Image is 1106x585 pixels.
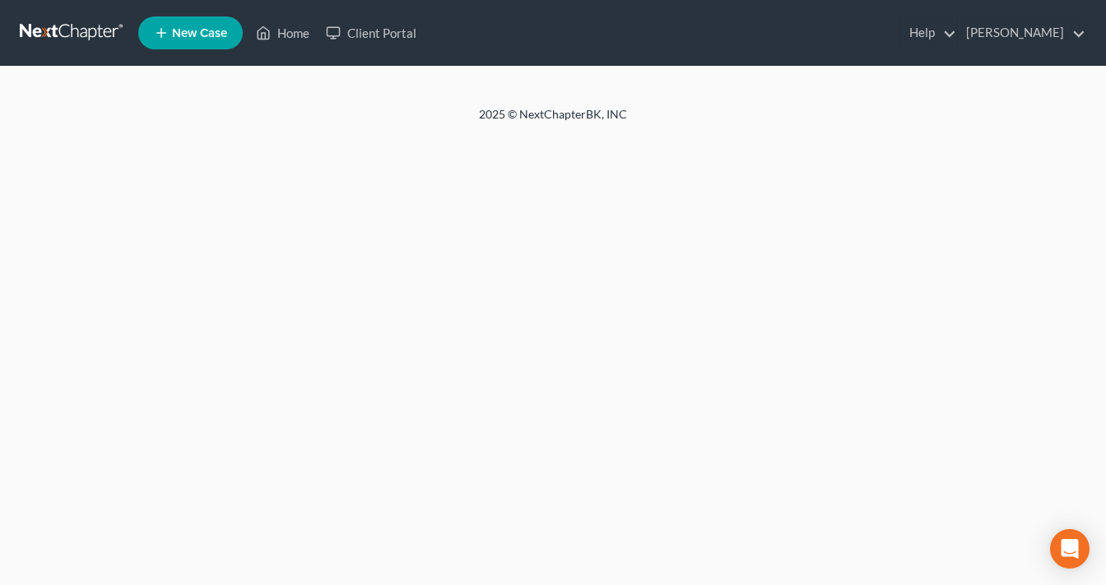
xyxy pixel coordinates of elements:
a: Home [248,18,318,48]
new-legal-case-button: New Case [138,16,243,49]
div: Open Intercom Messenger [1050,529,1090,569]
a: [PERSON_NAME] [958,18,1085,48]
a: Help [901,18,956,48]
div: 2025 © NextChapterBK, INC [84,106,1022,136]
a: Client Portal [318,18,425,48]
